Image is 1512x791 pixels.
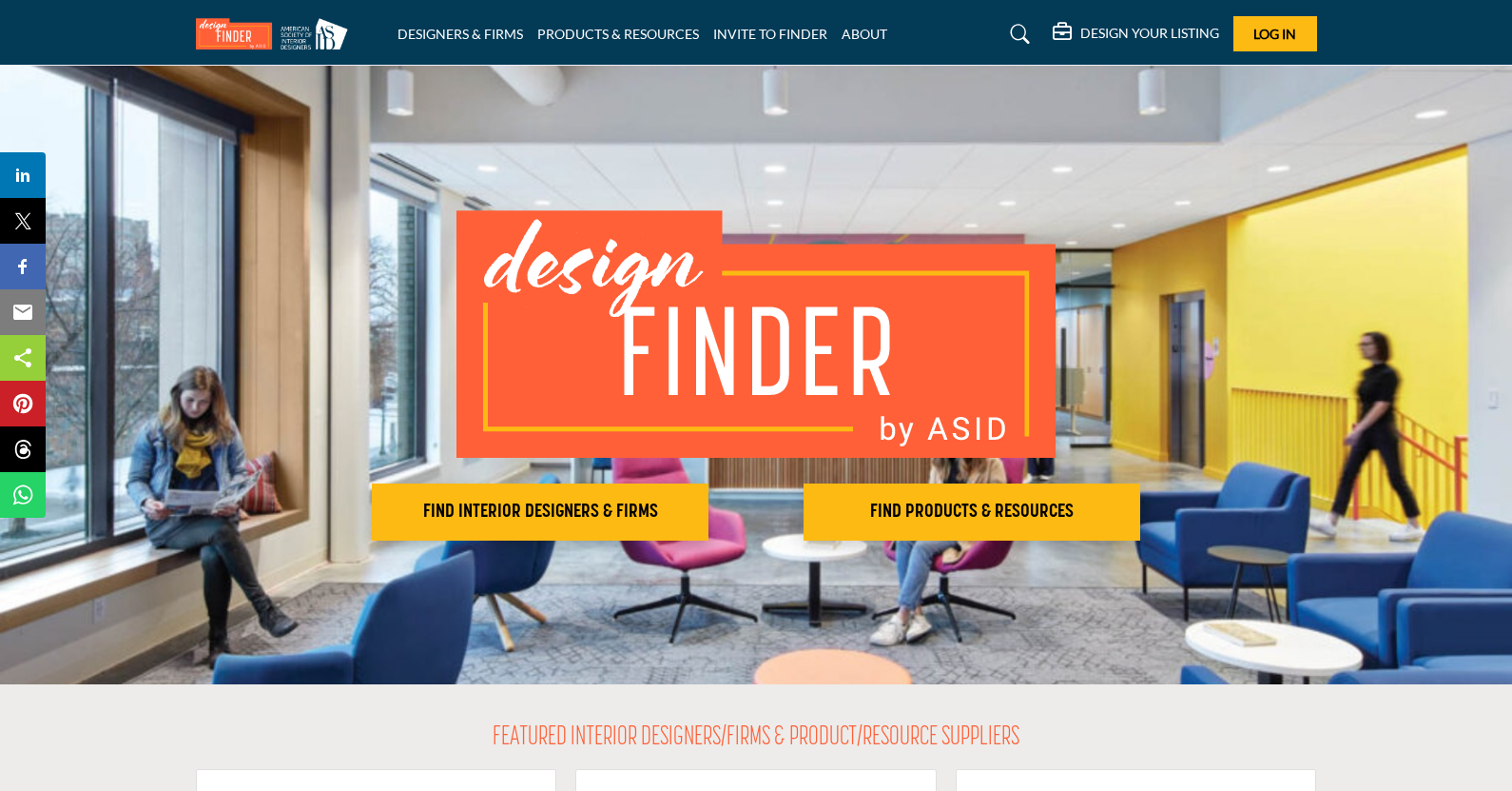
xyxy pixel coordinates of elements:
button: FIND INTERIOR DESIGNERS & FIRMS [372,484,708,541]
span: Log In [1253,26,1296,42]
h2: FIND PRODUCTS & RESOURCES [809,501,1134,524]
h2: FIND INTERIOR DESIGNERS & FIRMS [378,501,703,524]
a: PRODUCTS & RESOURCES [537,26,699,42]
button: FIND PRODUCTS & RESOURCES [804,484,1140,541]
a: DESIGNERS & FIRMS [397,26,523,42]
img: image [456,210,1056,458]
h5: DESIGN YOUR LISTING [1080,25,1219,42]
a: Search [992,19,1042,49]
a: INVITE TO FINDER [713,26,827,42]
a: ABOUT [842,26,887,42]
button: Log In [1233,16,1317,51]
div: DESIGN YOUR LISTING [1053,23,1219,46]
img: Site Logo [196,18,358,49]
h2: FEATURED INTERIOR DESIGNERS/FIRMS & PRODUCT/RESOURCE SUPPLIERS [493,722,1019,755]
